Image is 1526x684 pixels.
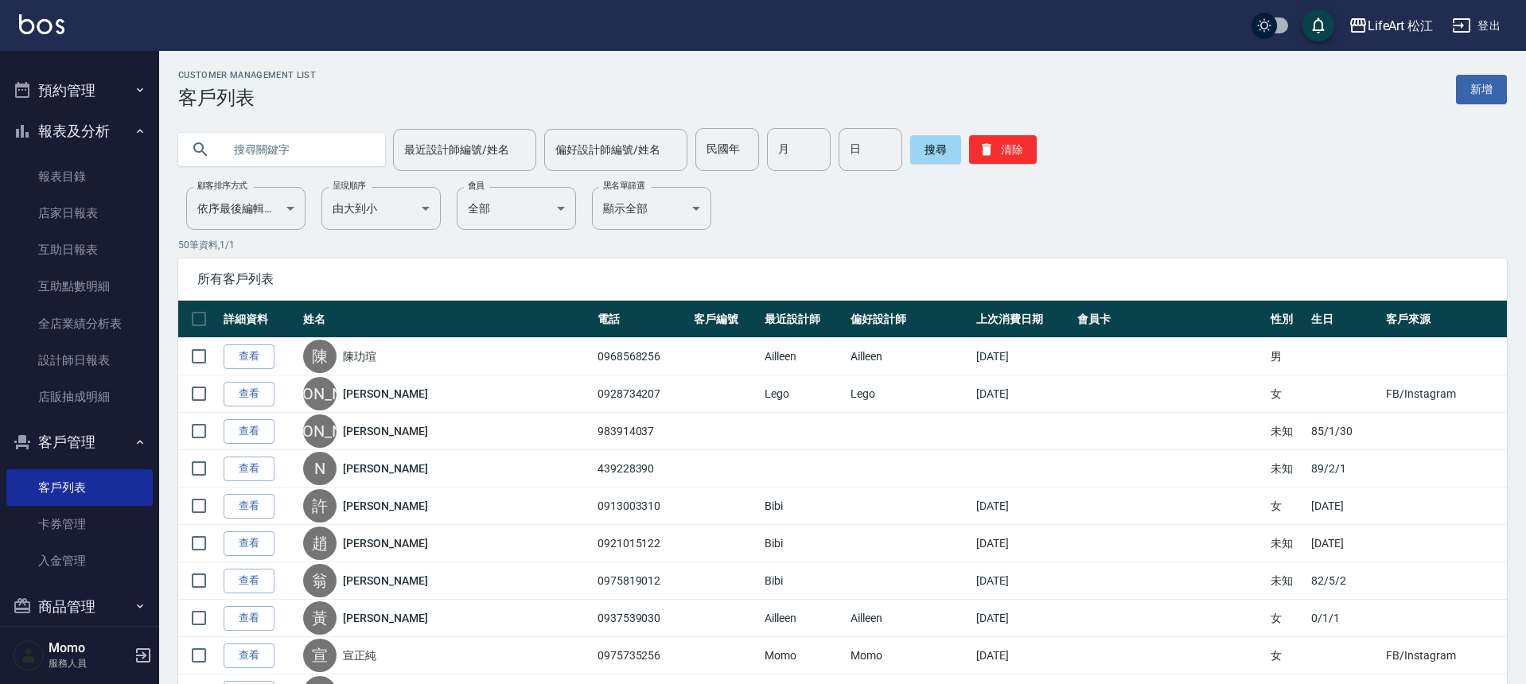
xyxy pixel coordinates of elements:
td: [DATE] [972,375,1073,413]
th: 姓名 [299,301,594,338]
div: [PERSON_NAME] [303,377,337,410]
label: 顧客排序方式 [197,180,247,192]
label: 呈現順序 [333,180,366,192]
th: 生日 [1307,301,1382,338]
th: 偏好設計師 [847,301,972,338]
td: Momo [847,637,972,674]
a: 互助點數明細 [6,268,153,305]
div: 顯示全部 [592,187,711,230]
div: 陳 [303,340,337,373]
td: Ailleen [847,600,972,637]
td: FB/Instagram [1382,375,1507,413]
td: [DATE] [972,525,1073,562]
th: 性別 [1267,301,1307,338]
td: 未知 [1267,562,1307,600]
td: [DATE] [972,600,1073,637]
button: 清除 [969,135,1037,164]
td: 0975819012 [594,562,690,600]
td: [DATE] [972,488,1073,525]
span: 所有客戶列表 [197,271,1488,287]
td: 82/5/2 [1307,562,1382,600]
a: 查看 [224,457,274,481]
h2: Customer Management List [178,70,316,80]
a: [PERSON_NAME] [343,610,427,626]
h5: Momo [49,640,130,656]
td: 0913003310 [594,488,690,525]
th: 客戶編號 [690,301,761,338]
td: Bibi [761,525,847,562]
a: 查看 [224,606,274,631]
button: 搜尋 [910,135,961,164]
th: 最近設計師 [761,301,847,338]
td: 85/1/30 [1307,413,1382,450]
td: 男 [1267,338,1307,375]
a: 店家日報表 [6,195,153,231]
label: 會員 [468,180,485,192]
a: 查看 [224,569,274,593]
a: 入金管理 [6,542,153,579]
td: 0928734207 [594,375,690,413]
th: 客戶來源 [1382,301,1507,338]
img: Logo [19,14,64,34]
div: 宣 [303,639,337,672]
td: [DATE] [972,338,1073,375]
a: 互助日報表 [6,231,153,268]
td: Ailleen [761,338,847,375]
td: Bibi [761,488,847,525]
th: 會員卡 [1073,301,1267,338]
div: 全部 [457,187,576,230]
a: 客戶列表 [6,469,153,506]
a: 設計師日報表 [6,342,153,379]
a: 全店業績分析表 [6,305,153,342]
a: 陳玏瑄 [343,348,376,364]
div: 翁 [303,564,337,597]
a: 宣正純 [343,647,376,663]
div: [PERSON_NAME] [303,414,337,448]
img: Person [13,639,45,671]
p: 服務人員 [49,656,130,670]
td: 未知 [1267,413,1307,450]
th: 詳細資料 [220,301,299,338]
a: 報表目錄 [6,158,153,195]
a: 查看 [224,419,274,444]
td: 女 [1267,600,1307,637]
td: 0975735256 [594,637,690,674]
td: [DATE] [972,562,1073,600]
td: 女 [1267,488,1307,525]
a: 查看 [224,531,274,556]
td: Bibi [761,562,847,600]
div: LifeArt 松江 [1368,16,1434,36]
button: 登出 [1446,11,1507,41]
td: [DATE] [1307,525,1382,562]
div: 由大到小 [321,187,441,230]
button: 客戶管理 [6,422,153,463]
a: 查看 [224,643,274,668]
p: 50 筆資料, 1 / 1 [178,238,1507,252]
a: [PERSON_NAME] [343,498,427,514]
th: 上次消費日期 [972,301,1073,338]
a: 新增 [1456,75,1507,104]
td: Ailleen [761,600,847,637]
a: 卡券管理 [6,506,153,542]
td: 983914037 [594,413,690,450]
a: 店販抽成明細 [6,379,153,415]
button: 預約管理 [6,70,153,111]
td: 439228390 [594,450,690,488]
a: [PERSON_NAME] [343,535,427,551]
a: [PERSON_NAME] [343,461,427,476]
td: 0/1/1 [1307,600,1382,637]
td: FB/Instagram [1382,637,1507,674]
th: 電話 [594,301,690,338]
td: [DATE] [1307,488,1382,525]
button: save [1302,10,1334,41]
td: 未知 [1267,525,1307,562]
div: N [303,452,337,485]
td: 0921015122 [594,525,690,562]
a: [PERSON_NAME] [343,423,427,439]
td: 89/2/1 [1307,450,1382,488]
div: 黃 [303,601,337,635]
a: 查看 [224,344,274,369]
td: 女 [1267,637,1307,674]
h3: 客戶列表 [178,87,316,109]
a: [PERSON_NAME] [343,573,427,589]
